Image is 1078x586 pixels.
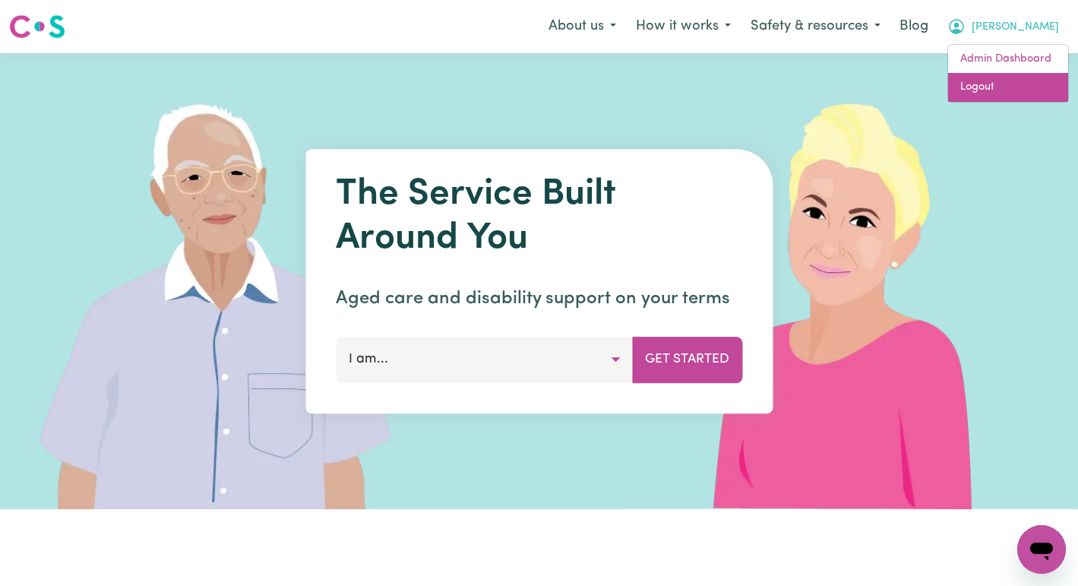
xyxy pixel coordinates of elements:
[626,11,741,43] button: How it works
[890,10,937,43] a: Blog
[947,44,1069,103] div: My Account
[937,11,1069,43] button: My Account
[539,11,626,43] button: About us
[632,337,742,382] button: Get Started
[9,9,65,44] a: Careseekers logo
[336,285,742,312] p: Aged care and disability support on your terms
[948,45,1068,74] a: Admin Dashboard
[948,73,1068,102] a: Logout
[9,13,65,40] img: Careseekers logo
[741,11,890,43] button: Safety & resources
[336,173,742,261] h1: The Service Built Around You
[336,337,633,382] button: I am...
[972,19,1059,36] span: [PERSON_NAME]
[1017,525,1066,574] iframe: Button to launch messaging window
